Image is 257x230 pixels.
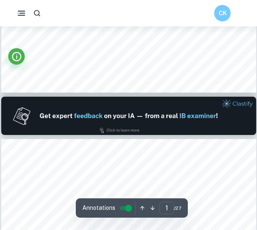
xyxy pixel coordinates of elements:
[218,9,227,18] h6: CK
[8,48,25,65] button: Info
[174,204,181,212] span: / 27
[82,204,115,212] span: Annotations
[1,97,256,135] img: Ad
[214,5,231,21] button: CK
